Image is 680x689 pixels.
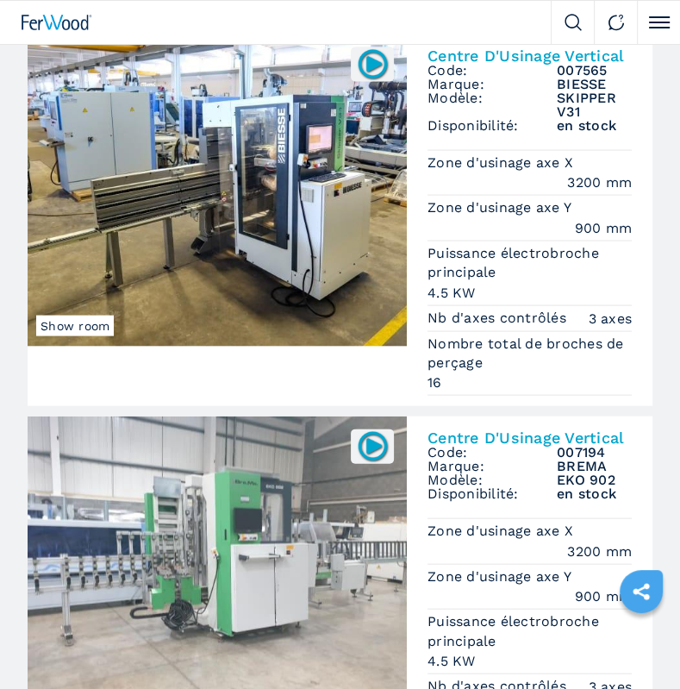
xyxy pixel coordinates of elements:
[427,612,632,651] p: Puissance électrobroche principale
[427,487,557,501] span: Disponibilité:
[427,78,557,91] span: Marque:
[427,244,632,283] p: Puissance électrobroche principale
[557,473,632,487] h3: EKO 902
[28,34,407,347] img: Centre D'Usinage Vertical BIESSE SKIPPER V31
[427,48,632,64] h2: Centre D'Usinage Vertical
[28,34,652,406] a: Centre D'Usinage Vertical BIESSE SKIPPER V31Show room007565Centre D'Usinage VerticalCode:007565Ma...
[427,335,632,373] p: Nombre total de broches de perçage
[427,309,571,328] p: Nb d'axes contrôlés
[620,570,663,613] a: sharethis
[557,460,632,473] h3: BREMA
[22,15,92,30] img: Ferwood
[427,430,632,446] h2: Centre D'Usinage Vertical
[557,446,632,460] h3: 007194
[608,14,625,31] img: Contact us
[427,446,557,460] span: Code:
[427,64,557,78] span: Code:
[427,91,557,119] span: Modèle:
[427,119,557,133] span: Disponibilité:
[567,172,632,192] em: 3200 mm
[427,522,577,541] p: Zone d'usinage axe X
[356,429,390,463] img: 007194
[607,611,667,676] iframe: Chat
[427,651,632,671] em: 4.5 KW
[557,64,632,78] h3: 007565
[557,78,632,91] h3: BIESSE
[575,586,633,606] em: 900 mm
[427,567,576,586] p: Zone d'usinage axe Y
[557,91,632,119] h3: SKIPPER V31
[427,198,576,217] p: Zone d'usinage axe Y
[589,309,633,329] em: 3 axes
[567,542,632,561] em: 3200 mm
[356,47,390,81] img: 007565
[427,373,632,392] em: 16
[575,218,633,238] em: 900 mm
[565,14,582,31] img: Search
[557,119,632,133] span: en stock
[427,460,557,473] span: Marque:
[557,487,632,501] span: en stock
[427,283,632,303] em: 4.5 KW
[637,1,680,44] button: Click to toggle menu
[427,473,557,487] span: Modèle:
[36,316,114,336] span: Show room
[427,153,577,172] p: Zone d'usinage axe X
